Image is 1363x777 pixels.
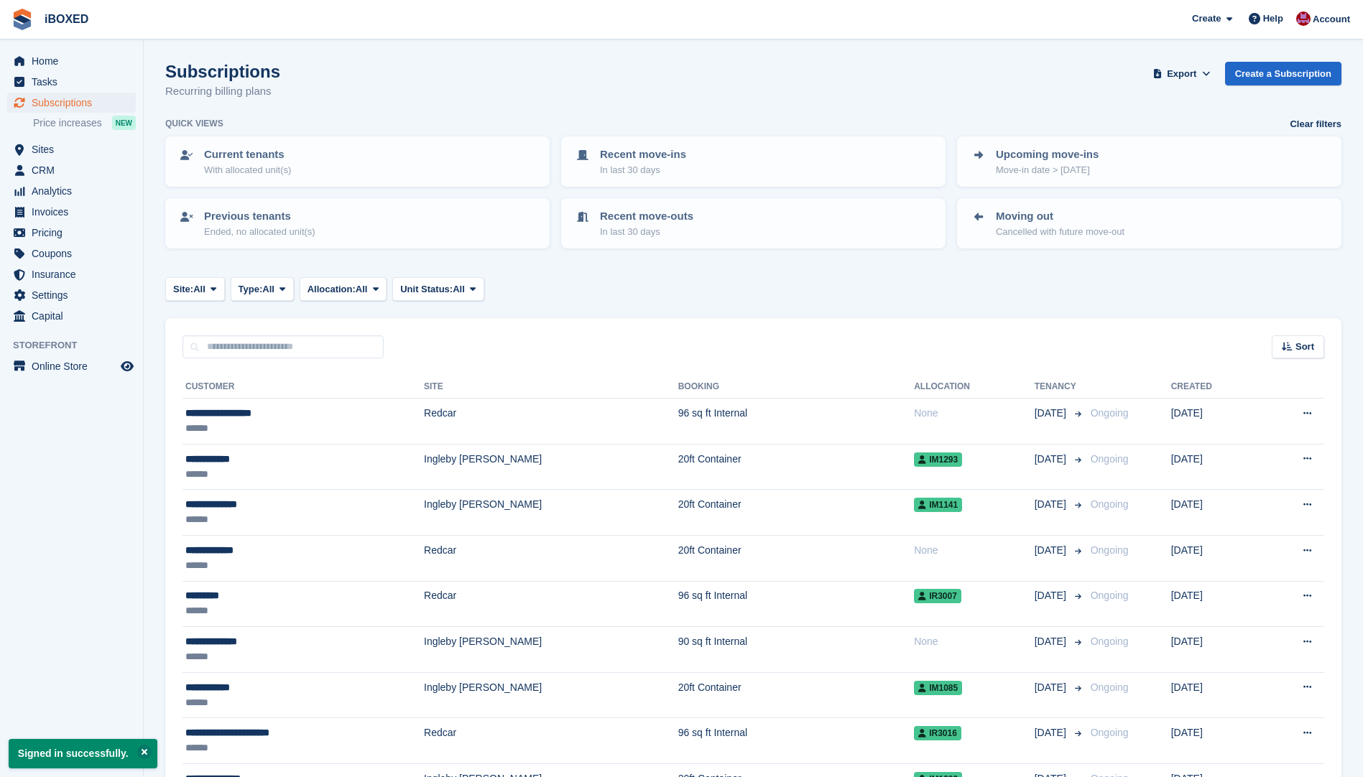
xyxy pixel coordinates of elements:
p: Recurring billing plans [165,83,280,100]
a: menu [7,243,136,264]
td: [DATE] [1171,581,1260,627]
a: menu [7,306,136,326]
a: iBOXED [39,7,94,31]
span: [DATE] [1035,406,1069,421]
p: With allocated unit(s) [204,163,291,177]
p: Move-in date > [DATE] [996,163,1099,177]
p: In last 30 days [600,225,693,239]
td: 20ft Container [678,672,915,718]
span: IR3016 [914,726,961,740]
a: menu [7,139,136,159]
span: IM1293 [914,452,962,467]
td: 20ft Container [678,535,915,581]
span: Site: [173,282,193,297]
span: Type: [239,282,263,297]
span: Home [32,51,118,71]
span: [DATE] [1035,497,1069,512]
th: Booking [678,376,915,399]
span: Invoices [32,202,118,222]
th: Created [1171,376,1260,399]
span: Online Store [32,356,118,376]
td: [DATE] [1171,672,1260,718]
p: Current tenants [204,146,291,163]
span: Unit Status: [400,282,453,297]
span: Settings [32,285,118,305]
p: Recent move-ins [600,146,686,163]
td: Ingleby [PERSON_NAME] [424,672,678,718]
span: Ongoing [1091,636,1129,647]
a: menu [7,72,136,92]
a: Moving out Cancelled with future move-out [958,200,1340,247]
p: Cancelled with future move-out [996,225,1124,239]
span: [DATE] [1035,543,1069,558]
a: menu [7,223,136,243]
a: menu [7,264,136,284]
a: menu [7,51,136,71]
td: Ingleby [PERSON_NAME] [424,490,678,536]
h1: Subscriptions [165,62,280,81]
span: All [262,282,274,297]
td: Redcar [424,399,678,445]
button: Type: All [231,277,294,301]
span: Tasks [32,72,118,92]
span: Allocation: [308,282,356,297]
td: [DATE] [1171,444,1260,490]
p: Previous tenants [204,208,315,225]
td: 96 sq ft Internal [678,581,915,627]
button: Site: All [165,277,225,301]
a: Price increases NEW [33,115,136,131]
p: Moving out [996,208,1124,225]
td: 96 sq ft Internal [678,399,915,445]
span: IM1085 [914,681,962,695]
span: Help [1263,11,1283,26]
td: Ingleby [PERSON_NAME] [424,627,678,673]
td: 20ft Container [678,444,915,490]
span: Subscriptions [32,93,118,113]
a: menu [7,356,136,376]
span: Sites [32,139,118,159]
td: Redcar [424,718,678,764]
button: Allocation: All [300,277,387,301]
a: menu [7,285,136,305]
span: Pricing [32,223,118,243]
span: Ongoing [1091,590,1129,601]
span: Ongoing [1091,727,1129,738]
span: Coupons [32,243,118,264]
span: Ongoing [1091,544,1129,556]
td: [DATE] [1171,399,1260,445]
p: Signed in successfully. [9,739,157,768]
img: stora-icon-8386f47178a22dfd0bd8f6a31ec36ba5ce8667c1dd55bd0f319d3a0aa187defe.svg [11,9,33,30]
span: Ongoing [1091,681,1129,693]
span: Ongoing [1091,453,1129,465]
td: [DATE] [1171,718,1260,764]
a: Current tenants With allocated unit(s) [167,138,548,185]
th: Tenancy [1035,376,1085,399]
span: [DATE] [1035,725,1069,740]
td: 90 sq ft Internal [678,627,915,673]
td: Redcar [424,581,678,627]
td: [DATE] [1171,535,1260,581]
span: Storefront [13,338,143,353]
span: Ongoing [1091,407,1129,419]
span: Create [1192,11,1221,26]
a: Previous tenants Ended, no allocated unit(s) [167,200,548,247]
span: IR3007 [914,589,961,603]
p: Upcoming move-ins [996,146,1099,163]
span: Price increases [33,116,102,130]
span: Insurance [32,264,118,284]
td: Ingleby [PERSON_NAME] [424,444,678,490]
a: Recent move-ins In last 30 days [563,138,944,185]
p: Recent move-outs [600,208,693,225]
span: Capital [32,306,118,326]
span: All [453,282,465,297]
a: menu [7,160,136,180]
div: NEW [112,116,136,130]
span: All [193,282,205,297]
a: Create a Subscription [1225,62,1341,85]
td: 96 sq ft Internal [678,718,915,764]
div: None [914,543,1035,558]
span: Sort [1295,340,1314,354]
a: menu [7,181,136,201]
td: [DATE] [1171,490,1260,536]
th: Site [424,376,678,399]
